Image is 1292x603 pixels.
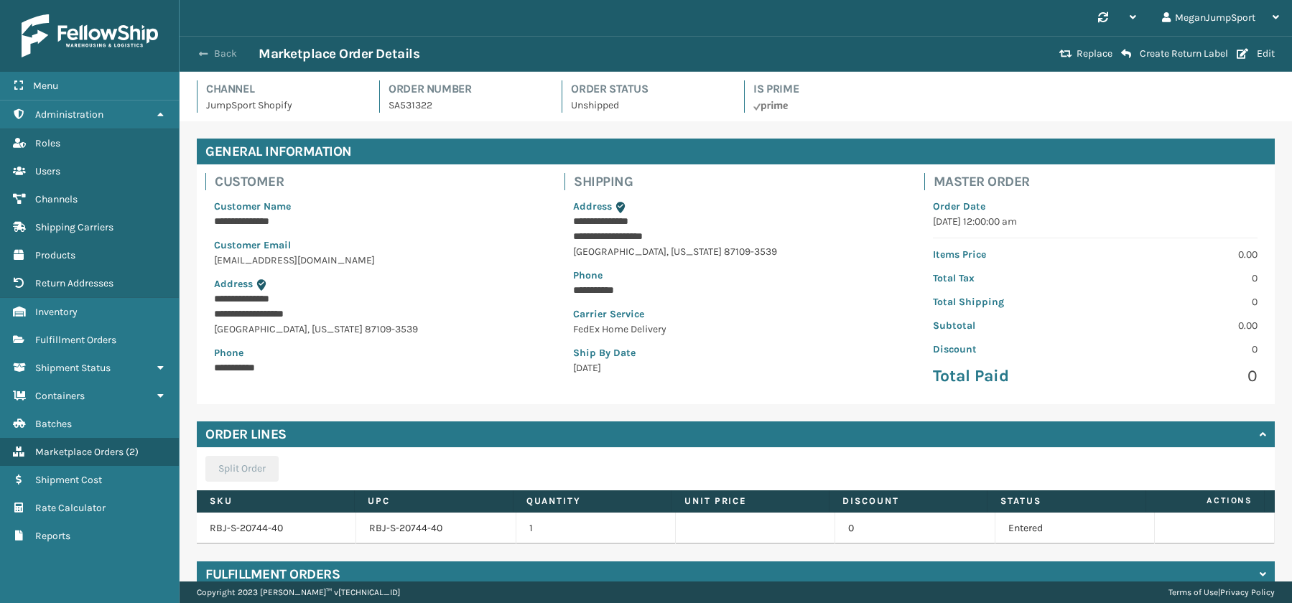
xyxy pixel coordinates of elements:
h4: Order Lines [205,426,287,443]
p: [DATE] [573,360,898,375]
p: [GEOGRAPHIC_DATA] , [US_STATE] 87109-3539 [573,244,898,259]
p: Items Price [933,247,1087,262]
span: Actions [1151,489,1261,513]
h4: Customer [215,173,547,190]
p: Customer Name [214,199,539,214]
span: Reports [35,530,70,542]
span: Return Addresses [35,277,113,289]
img: logo [22,14,158,57]
p: [GEOGRAPHIC_DATA] , [US_STATE] 87109-3539 [214,322,539,337]
i: Edit [1237,49,1248,59]
h4: Master Order [934,173,1266,190]
p: 0.00 [1104,318,1258,333]
span: Inventory [35,306,78,318]
button: Edit [1232,47,1279,60]
p: Order Date [933,199,1258,214]
span: Containers [35,390,85,402]
h4: General Information [197,139,1275,164]
span: Address [573,200,612,212]
td: 1 [516,513,676,544]
a: Privacy Policy [1220,587,1275,597]
h4: Channel [206,80,362,98]
p: SA531322 [389,98,544,113]
label: UPC [368,495,499,508]
label: SKU [210,495,341,508]
p: 0 [1104,365,1258,387]
label: Quantity [526,495,658,508]
i: Create Return Label [1121,48,1131,60]
h4: Is Prime [753,80,909,98]
span: Channels [35,193,78,205]
td: RBJ-S-20744-40 [356,513,516,544]
span: Users [35,165,60,177]
button: Replace [1055,47,1117,60]
a: Terms of Use [1168,587,1218,597]
p: Ship By Date [573,345,898,360]
p: Customer Email [214,238,539,253]
p: JumpSport Shopify [206,98,362,113]
a: RBJ-S-20744-40 [210,522,283,534]
p: 0 [1104,294,1258,309]
span: Rate Calculator [35,502,106,514]
h4: Order Status [571,80,727,98]
p: Copyright 2023 [PERSON_NAME]™ v [TECHNICAL_ID] [197,581,400,603]
label: Discount [842,495,974,508]
span: Marketplace Orders [35,446,124,458]
span: Shipment Status [35,362,111,374]
p: Phone [573,268,898,283]
p: FedEx Home Delivery [573,322,898,337]
h4: Shipping [574,173,906,190]
span: Administration [35,108,103,121]
h4: Fulfillment Orders [205,566,340,583]
button: Create Return Label [1117,47,1232,60]
h3: Marketplace Order Details [259,45,419,62]
span: Batches [35,418,72,430]
p: 0.00 [1104,247,1258,262]
p: Carrier Service [573,307,898,322]
p: Phone [214,345,539,360]
span: Shipment Cost [35,474,102,486]
p: 0 [1104,271,1258,286]
label: Unit Price [684,495,816,508]
td: 0 [835,513,995,544]
h4: Order Number [389,80,544,98]
label: Status [1000,495,1132,508]
p: Unshipped [571,98,727,113]
p: Total Shipping [933,294,1087,309]
p: Subtotal [933,318,1087,333]
span: Menu [33,80,58,92]
span: Roles [35,137,60,149]
p: Discount [933,342,1087,357]
span: Address [214,278,253,290]
i: Replace [1059,49,1072,59]
span: Products [35,249,75,261]
p: Total Tax [933,271,1087,286]
p: 0 [1104,342,1258,357]
td: Entered [995,513,1155,544]
div: | [1168,581,1275,603]
span: ( 2 ) [126,446,139,458]
span: Fulfillment Orders [35,334,116,346]
p: [EMAIL_ADDRESS][DOMAIN_NAME] [214,253,539,268]
button: Split Order [205,456,279,482]
p: [DATE] 12:00:00 am [933,214,1258,229]
button: Back [192,47,259,60]
span: Shipping Carriers [35,221,113,233]
p: Total Paid [933,365,1087,387]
